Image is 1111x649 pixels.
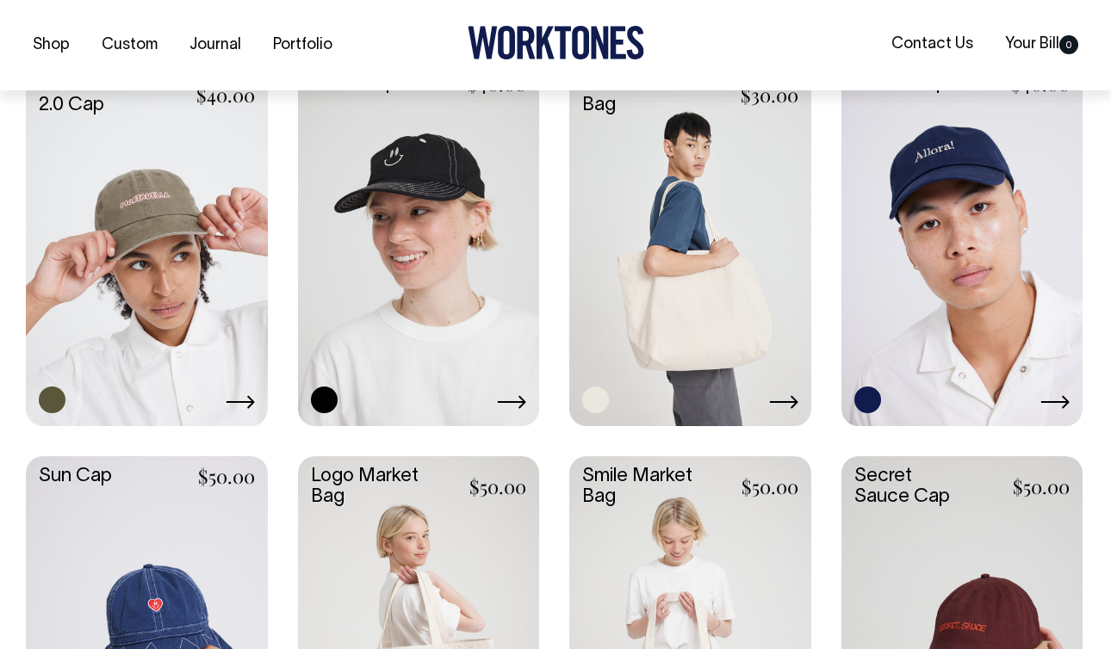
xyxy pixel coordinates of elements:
[884,30,980,59] a: Contact Us
[266,31,339,59] a: Portfolio
[183,31,248,59] a: Journal
[26,31,77,59] a: Shop
[1059,35,1078,54] span: 0
[95,31,164,59] a: Custom
[998,30,1085,59] a: Your Bill0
